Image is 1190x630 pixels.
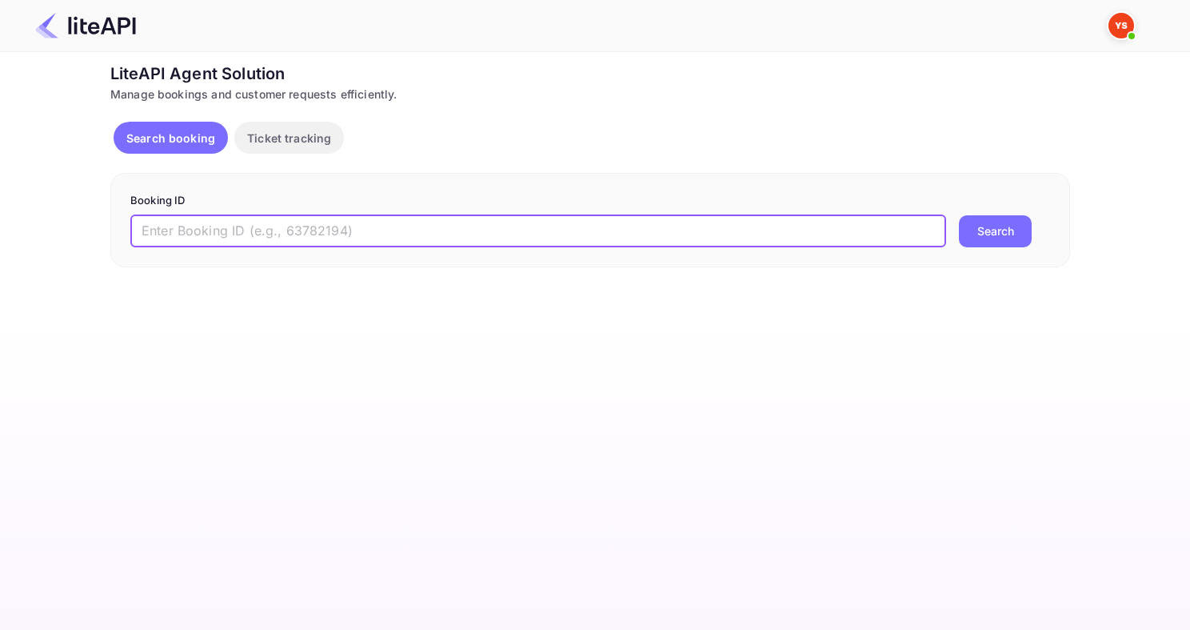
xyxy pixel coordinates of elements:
p: Booking ID [130,193,1050,209]
img: LiteAPI Logo [35,13,136,38]
div: LiteAPI Agent Solution [110,62,1070,86]
p: Ticket tracking [247,130,331,146]
img: Yandex Support [1108,13,1134,38]
p: Search booking [126,130,215,146]
div: Manage bookings and customer requests efficiently. [110,86,1070,102]
input: Enter Booking ID (e.g., 63782194) [130,215,946,247]
button: Search [959,215,1032,247]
